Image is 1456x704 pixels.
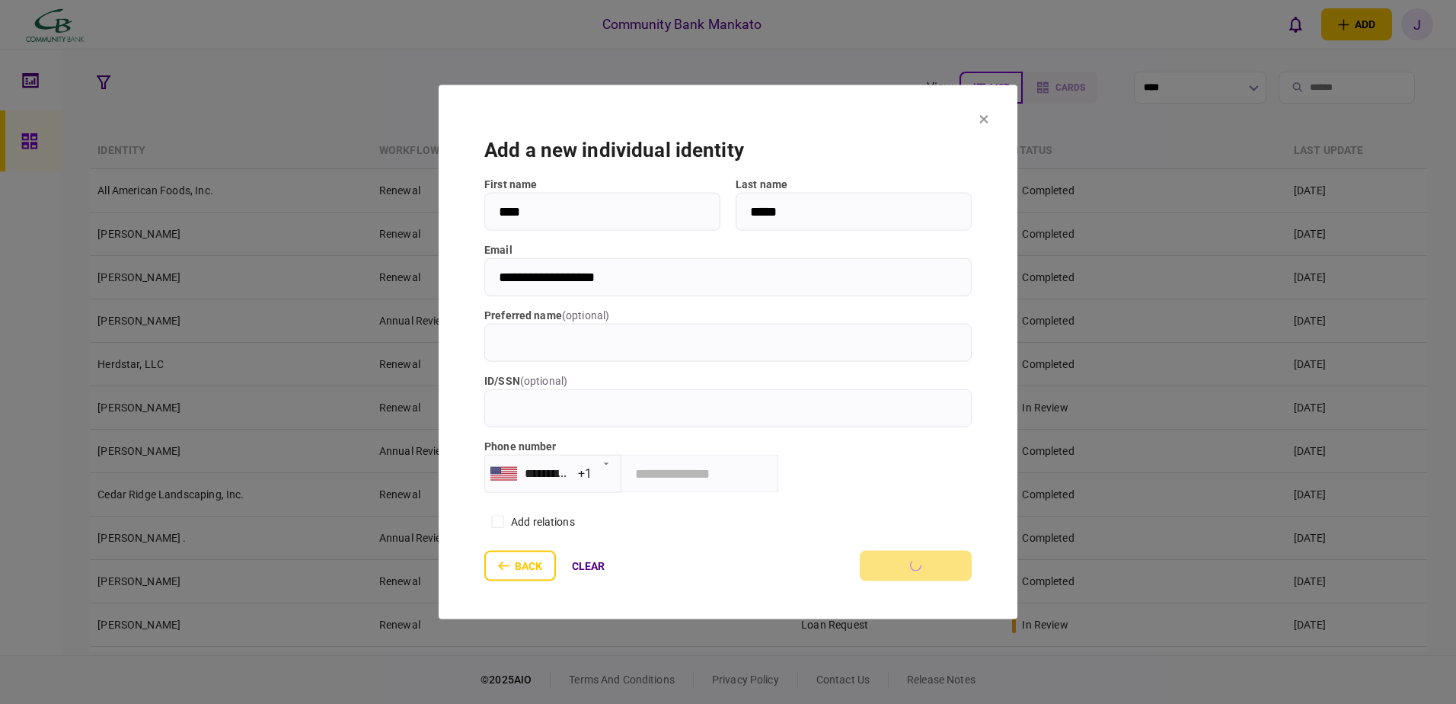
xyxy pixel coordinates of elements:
label: Last name [736,177,972,193]
input: Preferred name [484,324,972,362]
h1: add a new individual identity [484,139,972,162]
input: First name [484,193,720,231]
img: us [490,466,517,480]
label: Phone number [484,440,557,453]
span: ( optional ) [520,375,567,387]
input: ID/SSN [484,389,972,427]
div: add relations [511,514,575,530]
button: Open [595,452,617,473]
input: email [484,258,972,296]
label: Preferred name [484,308,972,324]
label: First name [484,177,720,193]
div: +1 [578,465,592,482]
button: clear [560,550,617,581]
span: ( optional ) [562,309,609,322]
input: Last name [736,193,972,231]
label: ID/SSN [484,373,972,389]
label: email [484,242,972,258]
